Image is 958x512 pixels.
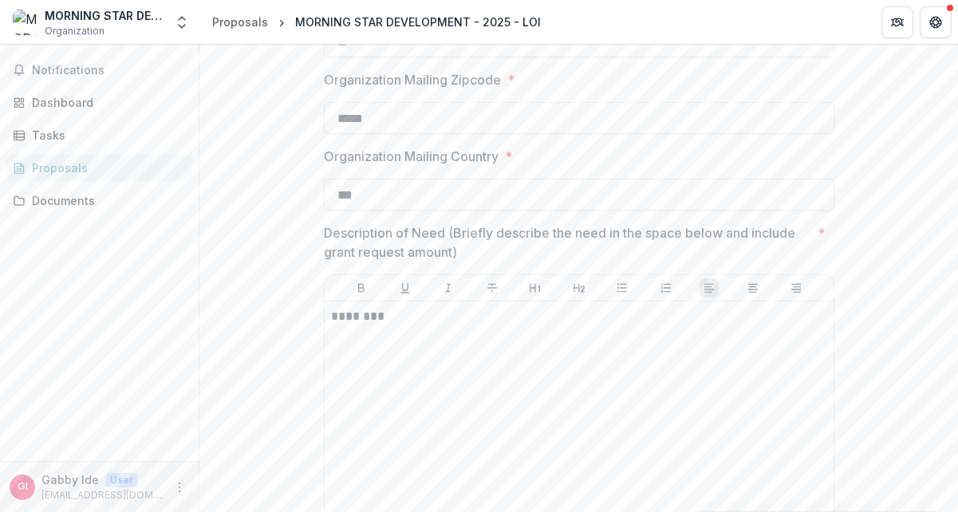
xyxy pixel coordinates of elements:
[105,473,138,487] p: User
[32,64,186,77] span: Notifications
[352,278,371,297] button: Bold
[743,278,763,297] button: Align Center
[324,223,811,262] p: Description of Need (Briefly describe the need in the space below and include grant request amount)
[570,278,589,297] button: Heading 2
[206,10,547,33] nav: breadcrumb
[13,10,38,35] img: MORNING STAR DEVELOPMENT
[212,14,268,30] div: Proposals
[45,24,104,38] span: Organization
[6,155,192,181] a: Proposals
[439,278,458,297] button: Italicize
[656,278,676,297] button: Ordered List
[920,6,952,38] button: Get Help
[41,471,99,488] p: Gabby Ide
[613,278,632,297] button: Bullet List
[32,127,179,144] div: Tasks
[171,6,193,38] button: Open entity switcher
[526,278,545,297] button: Heading 1
[6,89,192,116] a: Dashboard
[324,147,499,166] p: Organization Mailing Country
[32,94,179,111] div: Dashboard
[787,278,806,297] button: Align Right
[41,488,164,502] p: [EMAIL_ADDRESS][DOMAIN_NAME]
[483,278,502,297] button: Strike
[881,6,913,38] button: Partners
[396,278,415,297] button: Underline
[170,478,189,497] button: More
[32,160,179,176] div: Proposals
[6,57,192,83] button: Notifications
[6,187,192,214] a: Documents
[45,7,164,24] div: MORNING STAR DEVELOPMENT
[700,278,719,297] button: Align Left
[295,14,541,30] div: MORNING STAR DEVELOPMENT - 2025 - LOI
[324,70,501,89] p: Organization Mailing Zipcode
[32,192,179,209] div: Documents
[206,10,274,33] a: Proposals
[18,482,28,492] div: Gabby Ide
[6,122,192,148] a: Tasks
